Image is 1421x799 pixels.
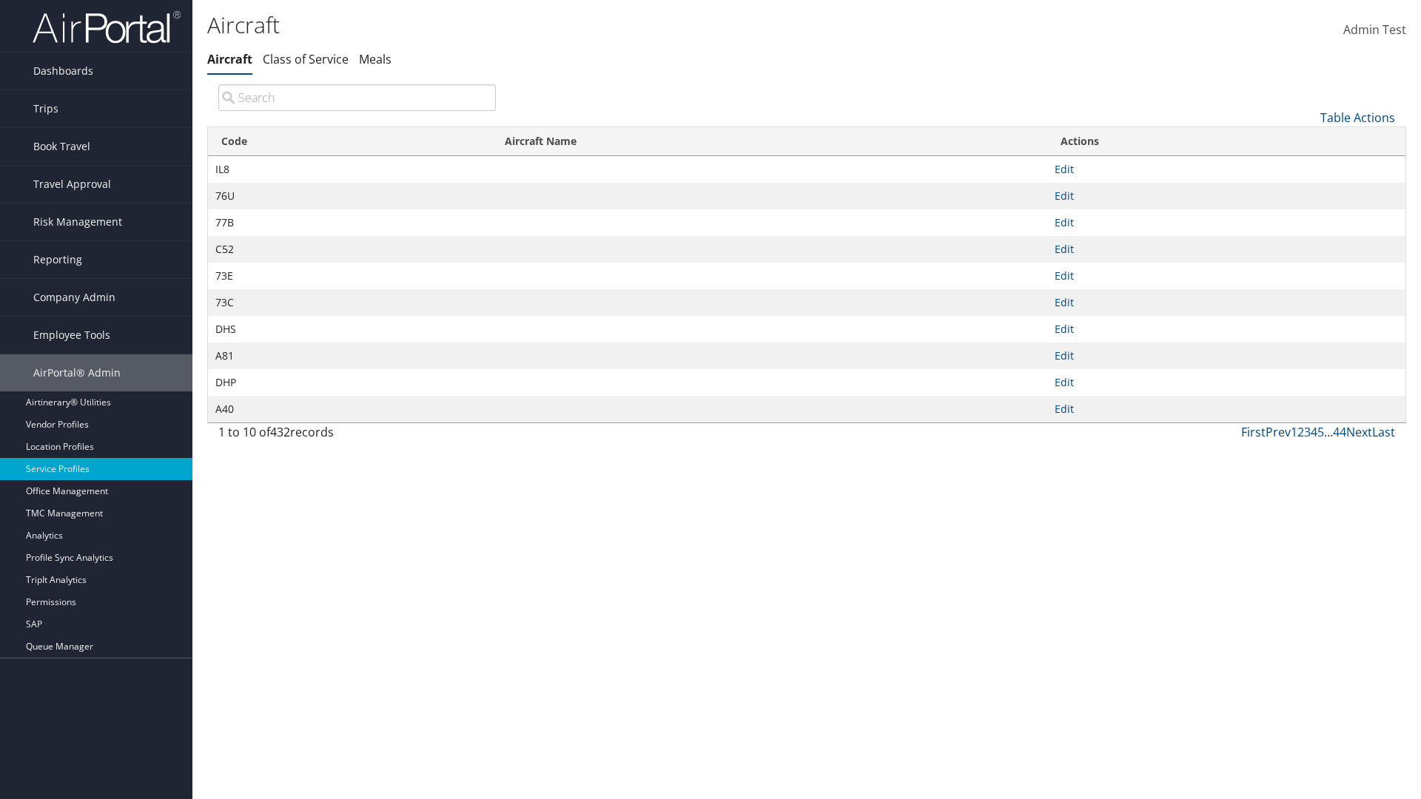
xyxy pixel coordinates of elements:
[1055,402,1074,416] a: Edit
[33,10,181,44] img: airportal-logo.png
[1343,7,1406,53] a: Admin Test
[1297,424,1304,440] a: 2
[218,84,496,111] input: Search
[1320,109,1395,126] a: Table Actions
[1055,189,1074,203] a: Edit
[208,343,491,369] td: A81
[208,209,491,236] td: 77B
[1055,295,1074,309] a: Edit
[1055,322,1074,336] a: Edit
[33,203,122,240] span: Risk Management
[207,10,1007,41] h1: Aircraft
[33,128,90,165] span: Book Travel
[270,424,290,440] span: 432
[1324,424,1333,440] span: …
[1311,424,1317,440] a: 4
[1055,269,1074,283] a: Edit
[1333,424,1346,440] a: 44
[263,51,349,67] a: Class of Service
[1291,424,1297,440] a: 1
[1346,424,1372,440] a: Next
[1055,348,1074,363] a: Edit
[1317,424,1324,440] a: 5
[208,396,491,422] td: A40
[1241,424,1266,440] a: First
[33,166,111,203] span: Travel Approval
[207,51,252,67] a: Aircraft
[208,127,491,156] th: Code: activate to sort column ascending
[33,279,115,316] span: Company Admin
[1266,424,1291,440] a: Prev
[33,241,82,278] span: Reporting
[1372,424,1395,440] a: Last
[208,289,491,316] td: 73C
[1055,242,1074,256] a: Edit
[208,183,491,209] td: 76U
[33,90,58,127] span: Trips
[1055,162,1074,176] a: Edit
[33,317,110,354] span: Employee Tools
[1304,424,1311,440] a: 3
[208,236,491,263] td: C52
[33,354,121,391] span: AirPortal® Admin
[1343,21,1406,38] span: Admin Test
[208,369,491,396] td: DHP
[208,156,491,183] td: IL8
[208,263,491,289] td: 73E
[359,51,392,67] a: Meals
[33,53,93,90] span: Dashboards
[491,127,1047,156] th: Aircraft Name: activate to sort column descending
[208,316,491,343] td: DHS
[1047,127,1405,156] th: Actions
[218,423,496,448] div: 1 to 10 of records
[1055,375,1074,389] a: Edit
[1055,215,1074,229] a: Edit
